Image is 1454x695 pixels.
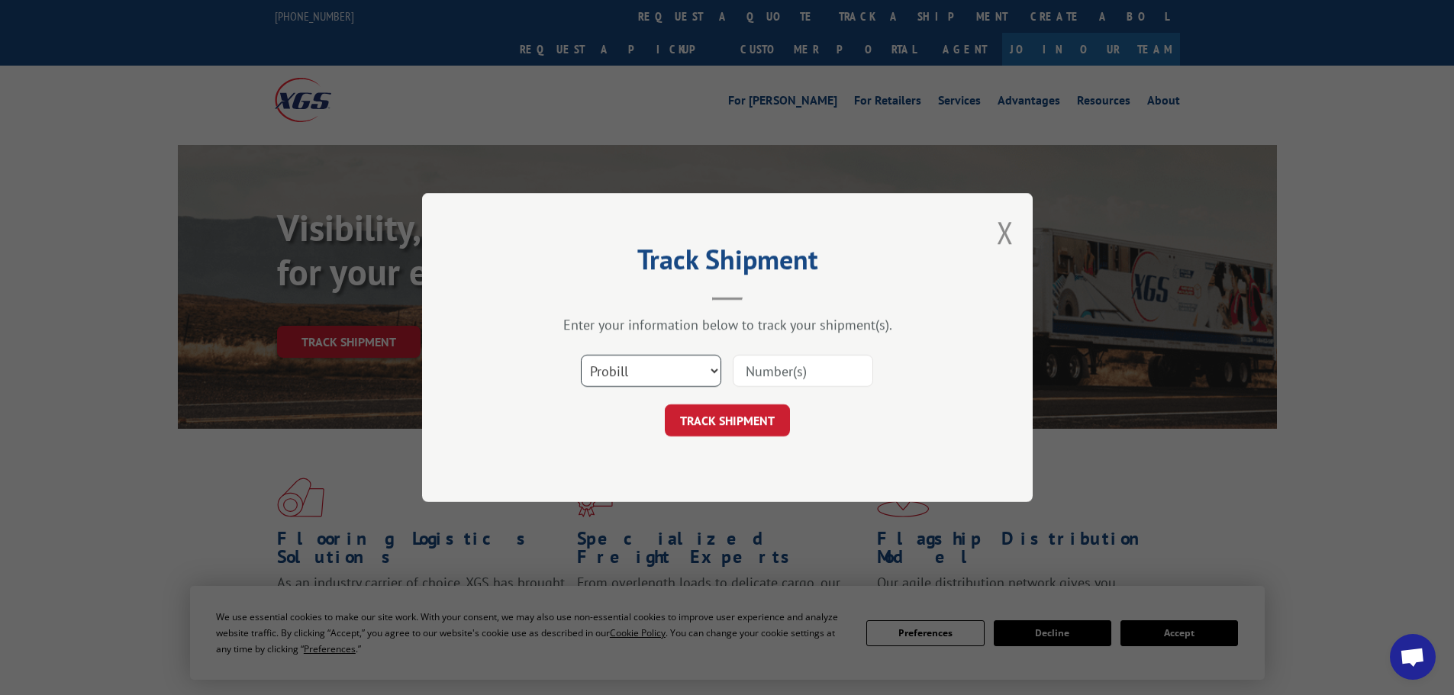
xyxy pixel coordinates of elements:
[1390,634,1436,680] div: Open chat
[997,212,1014,253] button: Close modal
[498,249,956,278] h2: Track Shipment
[665,404,790,436] button: TRACK SHIPMENT
[498,316,956,333] div: Enter your information below to track your shipment(s).
[733,355,873,387] input: Number(s)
